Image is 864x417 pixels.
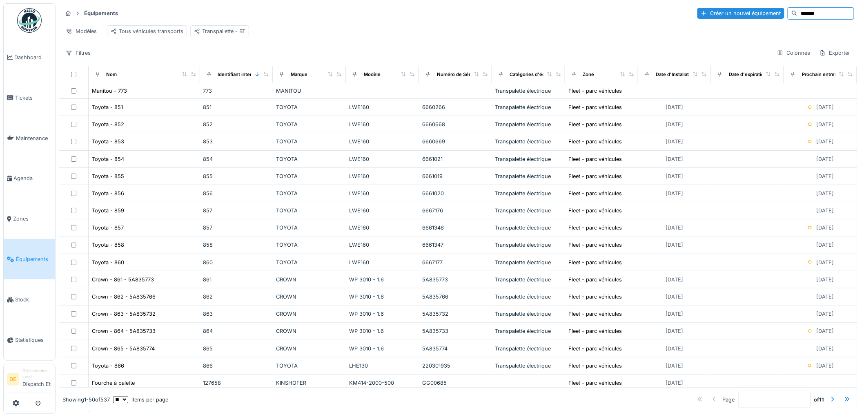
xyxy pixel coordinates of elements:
[817,345,834,352] div: [DATE]
[729,71,767,78] div: Date d'expiration
[276,276,343,283] div: CROWN
[422,155,489,163] div: 6661021
[422,362,489,370] div: 220301935
[569,103,622,111] div: Fleet - parc véhicules
[4,320,55,360] a: Statistiques
[62,25,100,37] div: Modèles
[203,241,270,249] div: 858
[817,224,834,232] div: [DATE]
[349,362,416,370] div: LHE130
[349,207,416,214] div: LWE160
[113,396,168,404] div: items per page
[92,379,135,387] div: Fourche à palette
[203,103,270,111] div: 851
[569,327,622,335] div: Fleet - parc véhicules
[276,120,343,128] div: TOYOTA
[495,241,562,249] div: Transpalette électrique
[203,87,270,95] div: 773
[583,71,595,78] div: Zone
[92,310,156,318] div: Crown - 863 - 5A835732
[569,155,622,163] div: Fleet - parc véhicules
[349,172,416,180] div: LWE160
[422,138,489,145] div: 6660669
[666,327,683,335] div: [DATE]
[422,190,489,197] div: 6661020
[817,310,834,318] div: [DATE]
[569,241,622,249] div: Fleet - parc véhicules
[437,71,474,78] div: Numéro de Série
[817,241,834,249] div: [DATE]
[276,293,343,301] div: CROWN
[495,345,562,352] div: Transpalette électrique
[92,345,155,352] div: Crown - 865 - 5A835774
[194,27,245,35] div: Transpallette - BT
[697,8,784,19] div: Créer un nouvel équipement
[569,120,622,128] div: Fleet - parc véhicules
[422,276,489,283] div: 5A835773
[276,259,343,266] div: TOYOTA
[203,293,270,301] div: 862
[276,224,343,232] div: TOYOTA
[15,94,52,102] span: Tickets
[349,241,416,249] div: LWE160
[349,138,416,145] div: LWE160
[92,103,123,111] div: Toyota - 851
[349,120,416,128] div: LWE160
[4,239,55,279] a: Équipements
[814,396,824,404] strong: of 11
[276,87,343,95] div: MANITOU
[4,118,55,158] a: Maintenance
[16,134,52,142] span: Maintenance
[203,327,270,335] div: 864
[495,327,562,335] div: Transpalette électrique
[817,155,834,163] div: [DATE]
[422,310,489,318] div: 5A835732
[349,327,416,335] div: WP 3010 - 1.6
[349,103,416,111] div: LWE160
[276,362,343,370] div: TOYOTA
[495,155,562,163] div: Transpalette électrique
[817,190,834,197] div: [DATE]
[816,47,854,59] div: Exporter
[569,138,622,145] div: Fleet - parc véhicules
[495,293,562,301] div: Transpalette électrique
[349,310,416,318] div: WP 3010 - 1.6
[92,207,125,214] div: Toyota - 859
[92,224,124,232] div: Toyota - 857
[422,327,489,335] div: 5A835733
[422,172,489,180] div: 6661019
[569,362,622,370] div: Fleet - parc véhicules
[92,87,127,95] div: Manitou - 773
[62,47,94,59] div: Filtres
[569,172,622,180] div: Fleet - parc véhicules
[92,327,156,335] div: Crown - 864 - 5A835733
[14,54,52,61] span: Dashboard
[349,379,416,387] div: KM414-2000-500
[7,368,52,393] a: DE Gestionnaire localDispatch Et
[666,310,683,318] div: [DATE]
[7,373,19,386] li: DE
[276,172,343,180] div: TOYOTA
[495,103,562,111] div: Transpalette électrique
[111,27,183,35] div: Tous véhicules transports
[569,345,622,352] div: Fleet - parc véhicules
[510,71,567,78] div: Catégories d'équipement
[569,276,622,283] div: Fleet - parc véhicules
[17,8,42,33] img: Badge_color-CXgf-gQk.svg
[107,71,117,78] div: Nom
[817,327,834,335] div: [DATE]
[666,224,683,232] div: [DATE]
[422,259,489,266] div: 6667177
[666,155,683,163] div: [DATE]
[422,207,489,214] div: 6667176
[92,241,125,249] div: Toyota - 858
[203,345,270,352] div: 865
[16,255,52,263] span: Équipements
[666,345,683,352] div: [DATE]
[495,224,562,232] div: Transpalette électrique
[203,190,270,197] div: 856
[276,138,343,145] div: TOYOTA
[569,87,622,95] div: Fleet - parc véhicules
[276,155,343,163] div: TOYOTA
[349,259,416,266] div: LWE160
